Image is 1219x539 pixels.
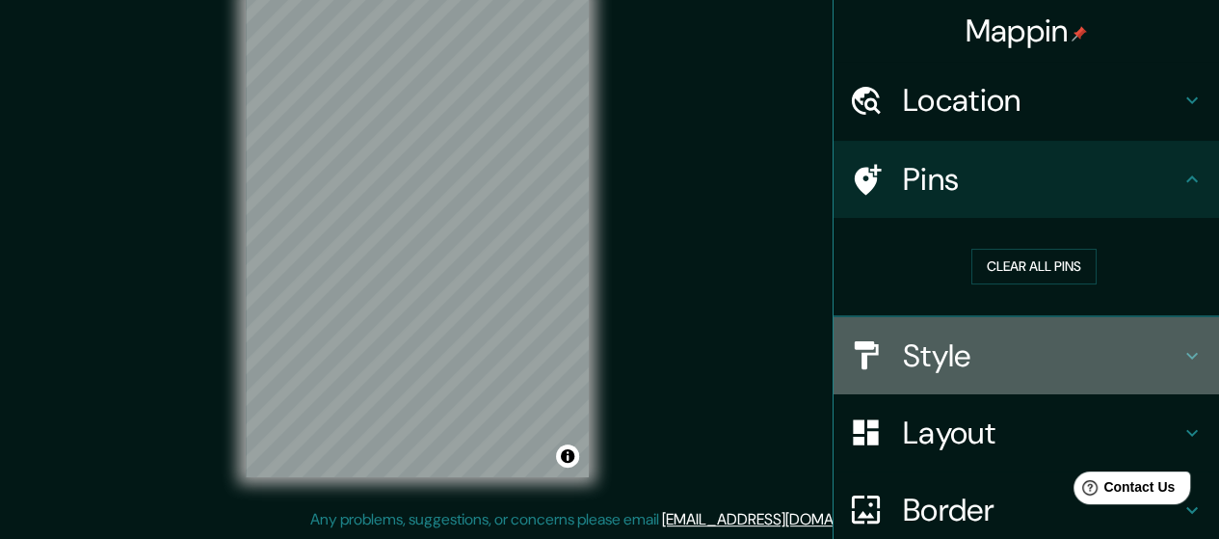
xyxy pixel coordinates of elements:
[966,12,1088,50] h4: Mappin
[903,160,1180,199] h4: Pins
[834,141,1219,218] div: Pins
[834,62,1219,139] div: Location
[1047,464,1198,518] iframe: Help widget launcher
[556,445,579,468] button: Toggle attribution
[903,414,1180,452] h4: Layout
[971,249,1097,284] button: Clear all pins
[903,491,1180,529] h4: Border
[903,337,1180,375] h4: Style
[834,394,1219,472] div: Layout
[1072,26,1087,41] img: pin-icon.png
[662,509,900,529] a: [EMAIL_ADDRESS][DOMAIN_NAME]
[834,317,1219,394] div: Style
[310,508,903,531] p: Any problems, suggestions, or concerns please email .
[903,81,1180,120] h4: Location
